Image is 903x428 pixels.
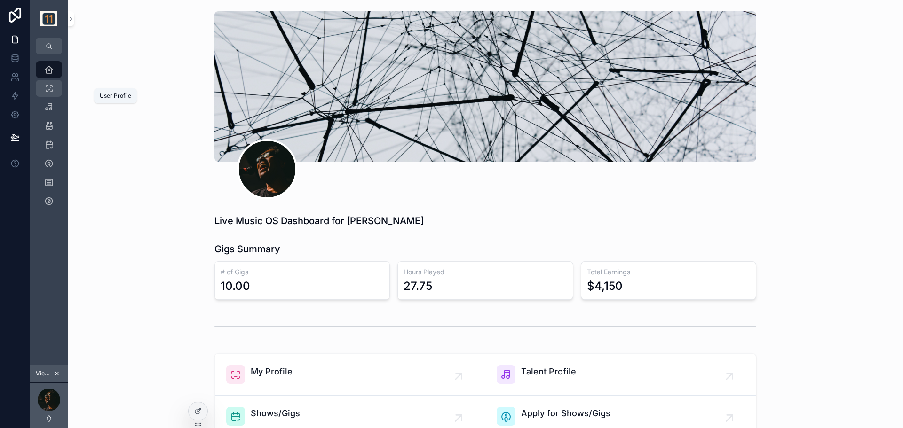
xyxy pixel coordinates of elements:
[587,267,750,277] h3: Total Earnings
[36,370,52,377] span: Viewing as Jack
[221,279,250,294] div: 10.00
[251,407,300,420] span: Shows/Gigs
[521,365,576,378] span: Talent Profile
[251,365,293,378] span: My Profile
[214,242,280,256] h1: Gigs Summary
[404,279,432,294] div: 27.75
[214,214,424,227] h1: Live Music OS Dashboard for [PERSON_NAME]
[587,279,623,294] div: $4,150
[100,92,131,100] div: User Profile
[40,11,57,26] img: App logo
[485,354,756,396] a: Talent Profile
[221,267,384,277] h3: # of Gigs
[404,267,567,277] h3: Hours Played
[521,407,610,420] span: Apply for Shows/Gigs
[30,54,68,222] div: scrollable content
[215,354,485,396] a: My Profile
